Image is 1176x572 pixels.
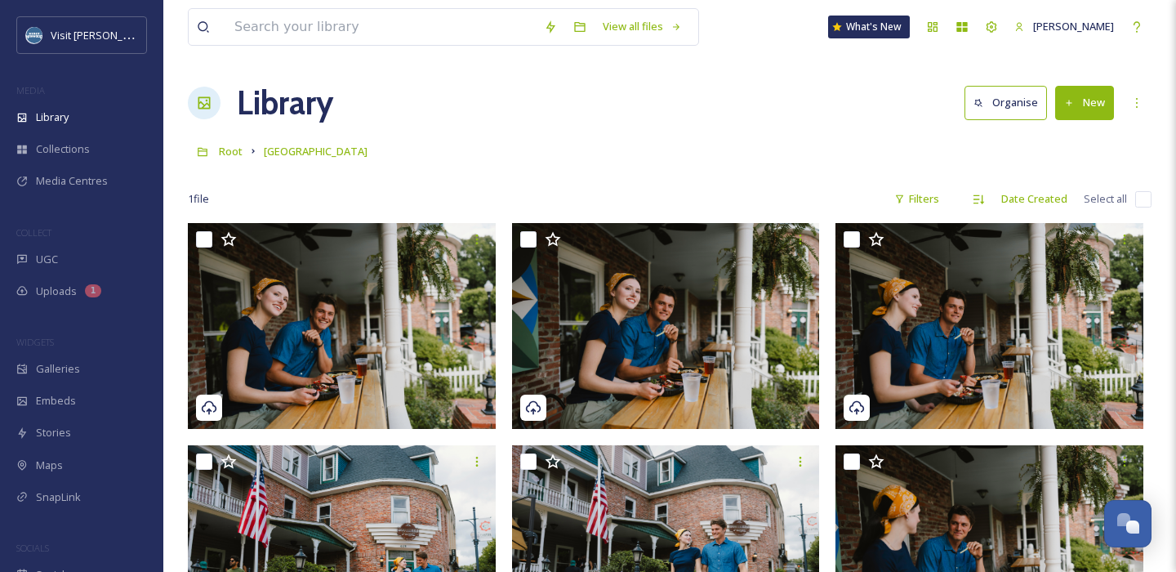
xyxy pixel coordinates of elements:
span: 1 file [188,191,209,207]
span: WIDGETS [16,336,54,348]
img: 062025 2683 visit haywood day 5.jpg [512,223,820,428]
span: Galleries [36,361,80,377]
button: New [1055,86,1114,119]
img: 062025 2675 visit haywood day 5.jpg [835,223,1143,428]
div: 1 [85,284,101,297]
span: Collections [36,141,90,157]
span: SnapLink [36,489,81,505]
span: Visit [PERSON_NAME] [51,27,154,42]
input: Search your library [226,9,536,45]
a: View all files [595,11,690,42]
span: MEDIA [16,84,45,96]
span: Library [36,109,69,125]
img: images.png [26,27,42,43]
div: Date Created [993,183,1076,215]
a: Root [219,141,243,161]
img: 062025 2702 visit haywood day 5.jpg [188,223,496,428]
span: COLLECT [16,226,51,239]
span: Maps [36,458,63,473]
span: Select all [1084,191,1127,207]
a: What's New [828,16,910,38]
a: [PERSON_NAME] [1006,11,1122,42]
div: Filters [886,183,947,215]
button: Organise [964,86,1047,119]
span: Stories [36,425,71,440]
a: Library [237,78,333,127]
span: UGC [36,252,58,267]
button: Open Chat [1104,500,1151,547]
a: Organise [964,86,1055,119]
span: [PERSON_NAME] [1033,19,1114,34]
span: [GEOGRAPHIC_DATA] [264,144,367,159]
span: Root [219,144,243,159]
span: Media Centres [36,173,108,189]
span: Embeds [36,393,76,409]
span: Uploads [36,284,77,299]
a: [GEOGRAPHIC_DATA] [264,141,367,161]
span: SOCIALS [16,542,49,554]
